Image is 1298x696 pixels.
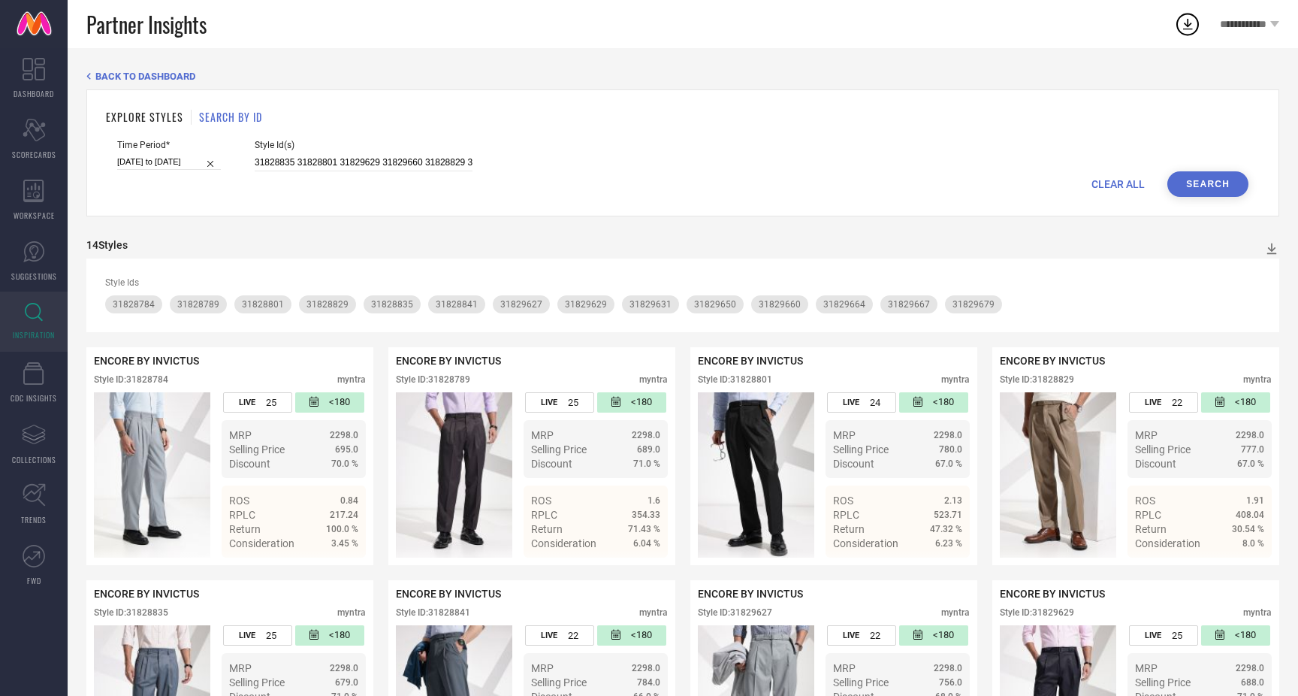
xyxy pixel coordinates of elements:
span: 354.33 [632,510,660,520]
span: Discount [833,458,874,470]
span: MRP [833,662,856,674]
span: 1.6 [647,495,660,506]
span: FWD [27,575,41,586]
span: 0.84 [340,495,358,506]
span: 31828789 [177,299,219,310]
div: Style ID: 31828789 [396,374,470,385]
span: Style Id(s) [255,140,472,150]
div: Number of days the style has been live on the platform [525,625,594,646]
span: 31829664 [823,299,865,310]
input: Enter comma separated style ids e.g. 12345, 67890 [255,154,472,171]
span: 22 [568,630,578,641]
img: Style preview image [94,392,210,558]
span: 22 [870,630,880,641]
span: 31828829 [306,299,349,310]
div: Number of days since the style was first listed on the platform [1201,625,1270,646]
span: ENCORE BY INVICTUS [698,588,803,600]
a: Details [1215,564,1264,576]
span: ENCORE BY INVICTUS [94,588,199,600]
span: <180 [1235,396,1256,409]
span: Details [1230,564,1264,576]
span: 31828835 [371,299,413,310]
span: Selling Price [1135,676,1191,688]
span: MRP [229,662,252,674]
span: 31829650 [694,299,736,310]
span: RPLC [833,509,859,521]
span: Partner Insights [86,9,207,40]
div: Number of days the style has been live on the platform [525,392,594,413]
button: Search [1167,171,1248,197]
span: RPLC [1135,509,1161,521]
span: Discount [229,458,270,470]
span: 2298.0 [330,663,358,673]
span: 31828784 [113,299,155,310]
span: TRENDS [21,514,47,525]
span: LIVE [1145,398,1161,407]
span: Selling Price [531,676,587,688]
span: 1.91 [1246,495,1264,506]
span: 2298.0 [1236,430,1264,440]
div: myntra [337,374,366,385]
input: Select time period [117,154,221,170]
div: myntra [941,607,970,618]
span: 31829629 [565,299,607,310]
span: 2298.0 [632,663,660,673]
span: 31829679 [952,299,995,310]
span: 25 [1172,630,1182,641]
span: 70.0 % [331,458,358,469]
span: Return [1135,523,1167,535]
span: Consideration [1135,537,1200,549]
span: LIVE [239,631,255,640]
div: Number of days the style has been live on the platform [1129,625,1198,646]
div: 14 Styles [86,239,128,251]
span: 71.0 % [633,458,660,469]
span: RPLC [531,509,557,521]
span: DASHBOARD [14,88,54,99]
span: MRP [1135,662,1158,674]
span: ENCORE BY INVICTUS [94,355,199,367]
span: 71.43 % [628,524,660,534]
span: <180 [933,629,954,642]
div: Number of days since the style was first listed on the platform [1201,392,1270,413]
span: 31829627 [500,299,542,310]
span: LIVE [541,631,557,640]
h1: SEARCH BY ID [199,109,262,125]
span: 100.0 % [326,524,358,534]
span: WORKSPACE [14,210,55,221]
span: MRP [531,662,554,674]
span: <180 [631,396,652,409]
span: 2298.0 [1236,663,1264,673]
span: LIVE [843,398,859,407]
span: 31829667 [888,299,930,310]
div: Number of days since the style was first listed on the platform [597,392,666,413]
span: BACK TO DASHBOARD [95,71,195,82]
span: Selling Price [229,443,285,455]
span: LIVE [843,631,859,640]
div: Click to view image [396,392,512,558]
span: MRP [531,429,554,441]
span: LIVE [239,398,255,407]
span: 6.04 % [633,538,660,549]
span: Discount [531,458,572,470]
span: ENCORE BY INVICTUS [1000,355,1105,367]
span: Consideration [229,537,294,549]
span: <180 [329,629,350,642]
span: 31828841 [436,299,478,310]
div: Style ID: 31828841 [396,607,470,618]
span: CDC INSIGHTS [11,392,57,404]
span: 2298.0 [632,430,660,440]
span: <180 [329,396,350,409]
span: 25 [266,397,276,408]
span: 25 [266,630,276,641]
span: 24 [870,397,880,408]
div: Style ID: 31828829 [1000,374,1074,385]
span: 25 [568,397,578,408]
span: ENCORE BY INVICTUS [1000,588,1105,600]
a: Details [611,564,660,576]
div: Click to view image [1000,392,1116,558]
span: 2.13 [944,495,962,506]
span: 408.04 [1236,510,1264,520]
a: Details [913,564,962,576]
span: Selling Price [1135,443,1191,455]
div: myntra [941,374,970,385]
